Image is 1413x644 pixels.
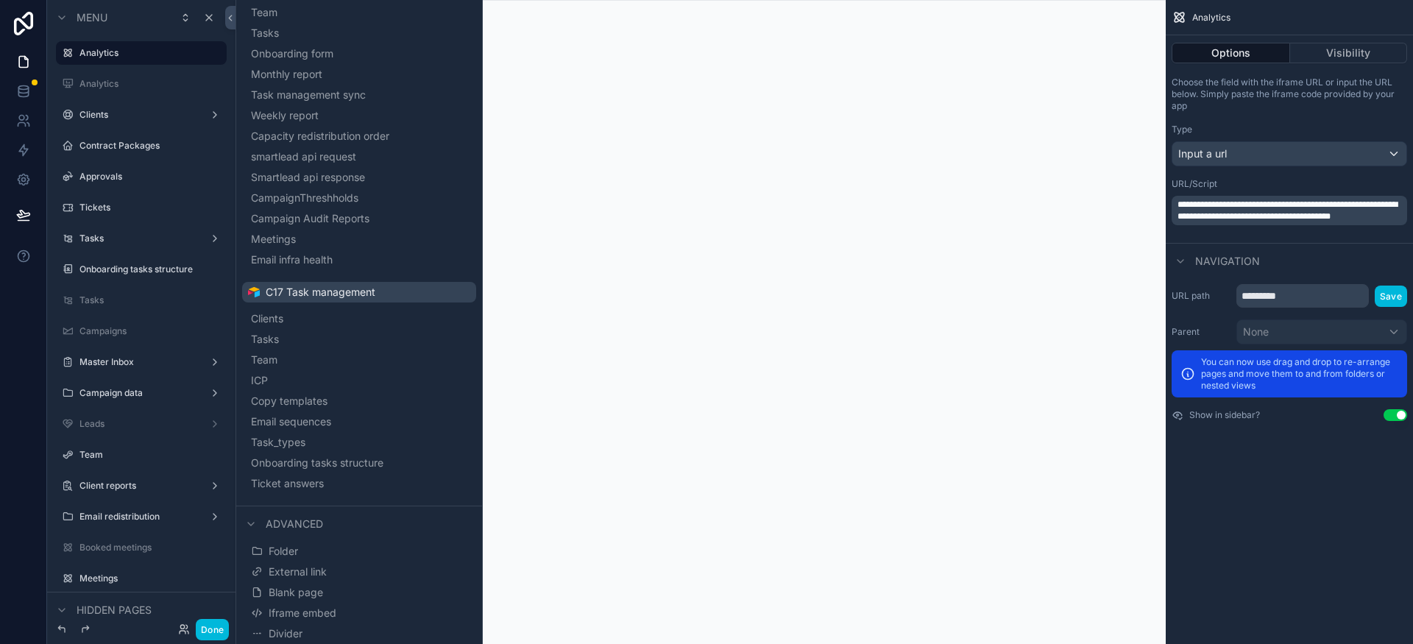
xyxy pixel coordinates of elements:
[1172,43,1290,63] button: Options
[248,64,470,85] button: Monthly report
[248,391,470,411] button: Copy templates
[1195,254,1260,269] span: Navigation
[269,606,336,620] span: Iframe embed
[248,146,470,167] button: smartlead api request
[1172,290,1230,302] label: URL path
[79,449,218,461] label: Team
[79,294,218,306] label: Tasks
[248,582,470,603] button: Blank page
[248,308,470,329] button: Clients
[79,109,197,121] label: Clients
[79,480,197,492] label: Client reports
[251,5,277,20] span: Team
[79,202,218,213] label: Tickets
[248,43,470,64] button: Onboarding form
[77,10,107,25] span: Menu
[79,140,218,152] label: Contract Packages
[251,88,366,102] span: Task management sync
[79,542,218,553] label: Booked meetings
[248,250,470,270] button: Email infra health
[79,573,218,584] label: Meetings
[251,414,331,429] span: Email sequences
[251,456,383,470] span: Onboarding tasks structure
[251,252,333,267] span: Email infra health
[251,311,283,326] span: Clients
[248,126,470,146] button: Capacity redistribution order
[248,562,470,582] button: External link
[79,233,197,244] label: Tasks
[269,565,327,579] span: External link
[1172,77,1407,112] p: Choose the field with the iframe URL or input the URL below. Simply paste the iframe code provide...
[266,285,375,300] span: C17 Task management
[248,286,260,298] img: Airtable Logo
[1172,141,1407,166] button: Input a url
[79,263,218,275] label: Onboarding tasks structure
[77,603,152,618] span: Hidden pages
[251,211,369,226] span: Campaign Audit Reports
[251,232,296,247] span: Meetings
[79,78,218,90] label: Analytics
[251,46,333,61] span: Onboarding form
[1243,325,1269,339] span: None
[1236,319,1407,344] button: None
[79,356,197,368] label: Master Inbox
[251,435,305,450] span: Task_types
[248,432,470,453] button: Task_types
[248,370,470,391] button: ICP
[251,67,322,82] span: Monthly report
[251,373,268,388] span: ICP
[248,603,470,623] button: Iframe embed
[269,585,323,600] span: Blank page
[79,325,218,337] label: Campaigns
[79,418,197,430] label: Leads
[1172,196,1407,225] div: scrollable content
[251,394,327,408] span: Copy templates
[251,129,389,144] span: Capacity redistribution order
[1375,286,1407,307] button: Save
[79,47,218,59] label: Analytics
[248,188,470,208] button: CampaignThreshholds
[1172,124,1192,135] label: Type
[251,353,277,367] span: Team
[79,171,218,183] label: Approvals
[248,350,470,370] button: Team
[248,541,470,562] button: Folder
[1178,146,1227,161] span: Input a url
[251,191,358,205] span: CampaignThreshholds
[251,26,279,40] span: Tasks
[266,517,323,531] span: Advanced
[1172,326,1230,338] label: Parent
[248,23,470,43] button: Tasks
[248,229,470,250] button: Meetings
[79,511,197,523] label: Email redistribution
[248,105,470,126] button: Weekly report
[269,626,302,641] span: Divider
[248,623,470,644] button: Divider
[1201,356,1398,392] p: You can now use drag and drop to re-arrange pages and move them to and from folders or nested views
[248,329,470,350] button: Tasks
[251,476,324,491] span: Ticket answers
[248,411,470,432] button: Email sequences
[251,332,279,347] span: Tasks
[79,387,197,399] label: Campaign data
[248,2,470,23] button: Team
[1172,178,1217,190] label: URL/Script
[1189,409,1260,421] label: Show in sidebar?
[248,167,470,188] button: Smartlead api response
[248,473,470,494] button: Ticket answers
[251,108,319,123] span: Weekly report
